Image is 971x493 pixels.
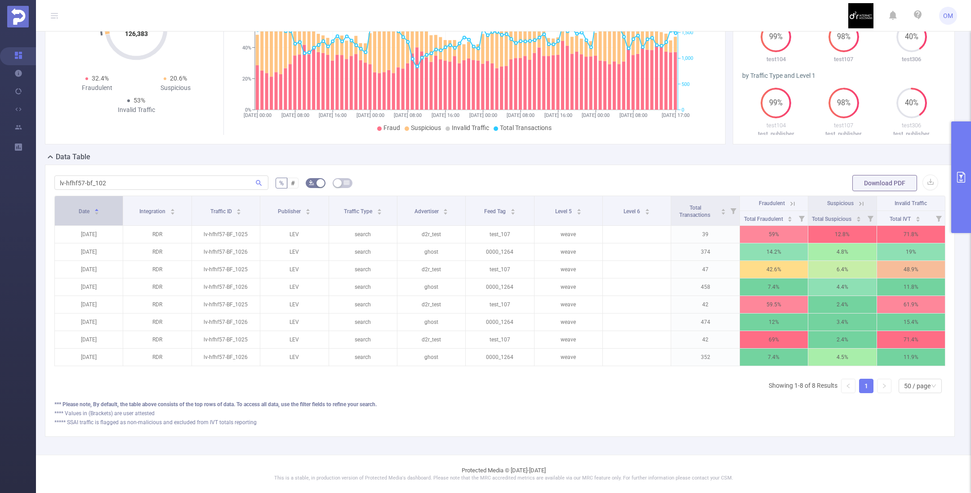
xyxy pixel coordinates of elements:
i: icon: caret-up [236,207,241,210]
span: 32.4% [92,75,109,82]
div: 50 / page [904,379,931,393]
div: Suspicious [136,83,214,93]
i: icon: caret-up [377,207,382,210]
span: Traffic Type [344,208,374,215]
span: Level 6 [624,208,641,215]
i: icon: caret-up [306,207,311,210]
tspan: 1,000 [681,56,693,62]
p: RDR [123,243,191,260]
tspan: [DATE] 08:00 [394,112,422,118]
p: weave [534,314,602,331]
div: Sort [94,207,99,213]
i: icon: caret-up [170,207,175,210]
p: [DATE] [55,278,123,296]
li: Showing 1-8 of 8 Results [769,379,837,393]
p: LEV [260,314,328,331]
p: 352 [671,349,739,366]
p: RDR [123,278,191,296]
span: Advertiser [414,208,440,215]
span: Integration [139,208,167,215]
p: 14.2% [740,243,808,260]
span: 98% [828,99,859,107]
tspan: [DATE] 08:00 [507,112,534,118]
p: search [329,296,397,313]
p: 42 [671,296,739,313]
p: LEV [260,331,328,348]
p: test107 [810,55,878,64]
tspan: 0 [681,107,684,113]
div: Sort [170,207,175,213]
i: icon: caret-down [443,211,448,214]
p: 61.9% [877,296,945,313]
span: Date [79,208,91,215]
tspan: 126,383 [125,30,148,37]
p: [DATE] [55,296,123,313]
i: icon: caret-up [510,207,515,210]
p: RDR [123,331,191,348]
p: test_107 [466,331,534,348]
p: test_publisher [742,130,810,139]
span: 99% [761,33,791,40]
i: icon: caret-up [788,215,793,218]
i: icon: down [931,383,936,390]
p: ghost [397,278,465,296]
span: Feed Tag [484,208,507,215]
p: 0000_1264 [466,278,534,296]
p: 69% [740,331,808,348]
tspan: 40% [242,45,251,51]
p: test_107 [466,296,534,313]
p: weave [534,261,602,278]
p: 19% [877,243,945,260]
span: Fraudulent [759,200,785,206]
p: test_publisher [810,130,878,139]
p: 12.8% [808,226,876,243]
i: Filter menu [864,211,877,225]
p: test_107 [466,226,534,243]
img: Protected Media [7,6,29,27]
p: 7.4% [740,349,808,366]
p: lv-hfhf57-BF_1025 [192,261,260,278]
i: icon: caret-down [576,211,581,214]
div: ***** SSAI traffic is flagged as non-malicious and excluded from IVT totals reporting [54,418,945,426]
p: weave [534,243,602,260]
span: Suspicious [411,124,441,131]
div: Sort [510,207,516,213]
p: [DATE] [55,243,123,260]
p: lv-hfhf57-BF_1025 [192,296,260,313]
p: 0000_1264 [466,349,534,366]
i: icon: caret-down [788,218,793,221]
div: Sort [856,215,861,220]
p: 2.4% [808,331,876,348]
tspan: [DATE] 17:00 [662,112,690,118]
p: 7.4% [740,278,808,296]
p: [DATE] [55,349,123,366]
i: Filter menu [932,211,945,225]
div: Invalid Traffic [97,105,175,115]
span: Invalid Traffic [895,200,927,206]
li: Previous Page [841,379,855,393]
i: icon: caret-down [916,218,921,221]
p: 474 [671,314,739,331]
i: icon: caret-up [645,207,650,210]
p: RDR [123,296,191,313]
footer: Protected Media © [DATE]-[DATE] [36,455,971,493]
p: LEV [260,349,328,366]
div: Sort [915,215,921,220]
li: 1 [859,379,873,393]
p: 42.6% [740,261,808,278]
div: *** Please note, By default, the table above consists of the top rows of data. To access all data... [54,400,945,408]
p: 374 [671,243,739,260]
i: icon: caret-down [645,211,650,214]
p: ghost [397,243,465,260]
span: Total Fraudulent [744,216,784,222]
p: ghost [397,349,465,366]
div: Sort [645,207,650,213]
p: 11.8% [877,278,945,296]
p: 59% [740,226,808,243]
p: RDR [123,349,191,366]
div: Sort [443,207,448,213]
p: search [329,243,397,260]
p: test104 [742,55,810,64]
p: 458 [671,278,739,296]
div: Fraudulent [58,83,136,93]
